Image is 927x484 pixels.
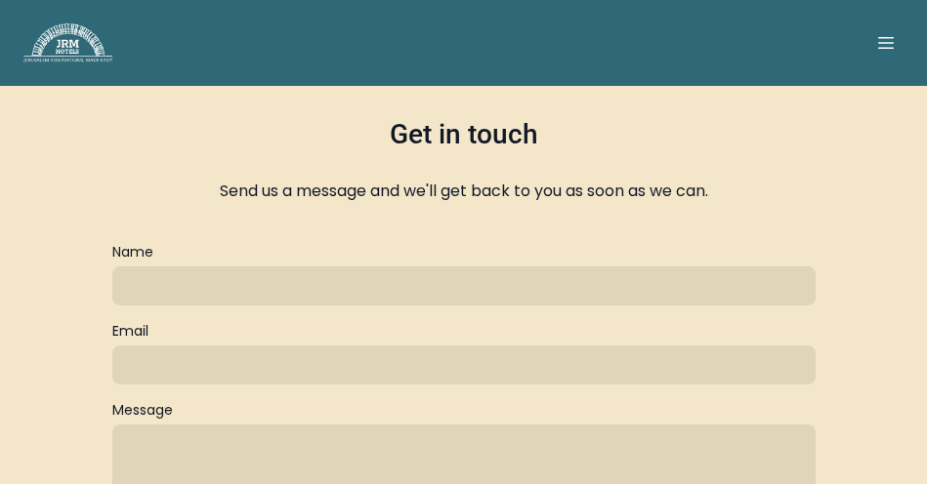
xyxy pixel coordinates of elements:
[112,117,816,160] h3: Get in touch
[23,23,112,62] img: JRM Hotels
[112,400,816,421] label: Message
[112,321,816,342] label: Email
[112,180,816,203] p: Send us a message and we'll get back to you as soon as we can.
[112,242,816,262] label: Name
